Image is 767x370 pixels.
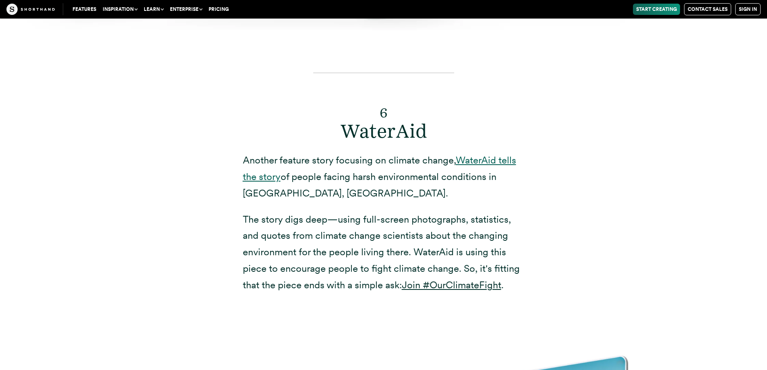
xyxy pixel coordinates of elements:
a: Features [69,4,99,15]
button: Enterprise [167,4,205,15]
a: Contact Sales [684,3,731,15]
img: The Craft [6,4,55,15]
button: Learn [141,4,167,15]
button: Inspiration [99,4,141,15]
a: WaterAid tells the story [243,154,516,182]
a: Join #OurClimateFight [402,279,501,291]
sub: 6 [380,105,387,121]
a: Pricing [205,4,232,15]
p: The story digs deep—using full-screen photographs, statistics, and quotes from climate change sci... [243,211,525,294]
h2: WaterAid [243,96,525,143]
a: Start Creating [633,4,680,15]
a: Sign in [735,3,761,15]
p: Another feature story focusing on climate change, of people facing harsh environmental conditions... [243,152,525,201]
